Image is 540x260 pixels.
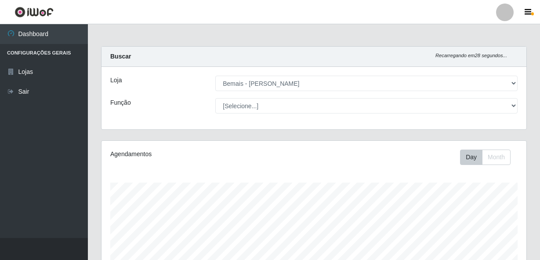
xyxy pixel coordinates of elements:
[110,53,131,60] strong: Buscar
[435,53,507,58] i: Recarregando em 28 segundos...
[460,150,511,165] div: First group
[110,76,122,85] label: Loja
[14,7,54,18] img: CoreUI Logo
[110,98,131,107] label: Função
[460,150,518,165] div: Toolbar with button groups
[110,150,272,159] div: Agendamentos
[482,150,511,165] button: Month
[460,150,482,165] button: Day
